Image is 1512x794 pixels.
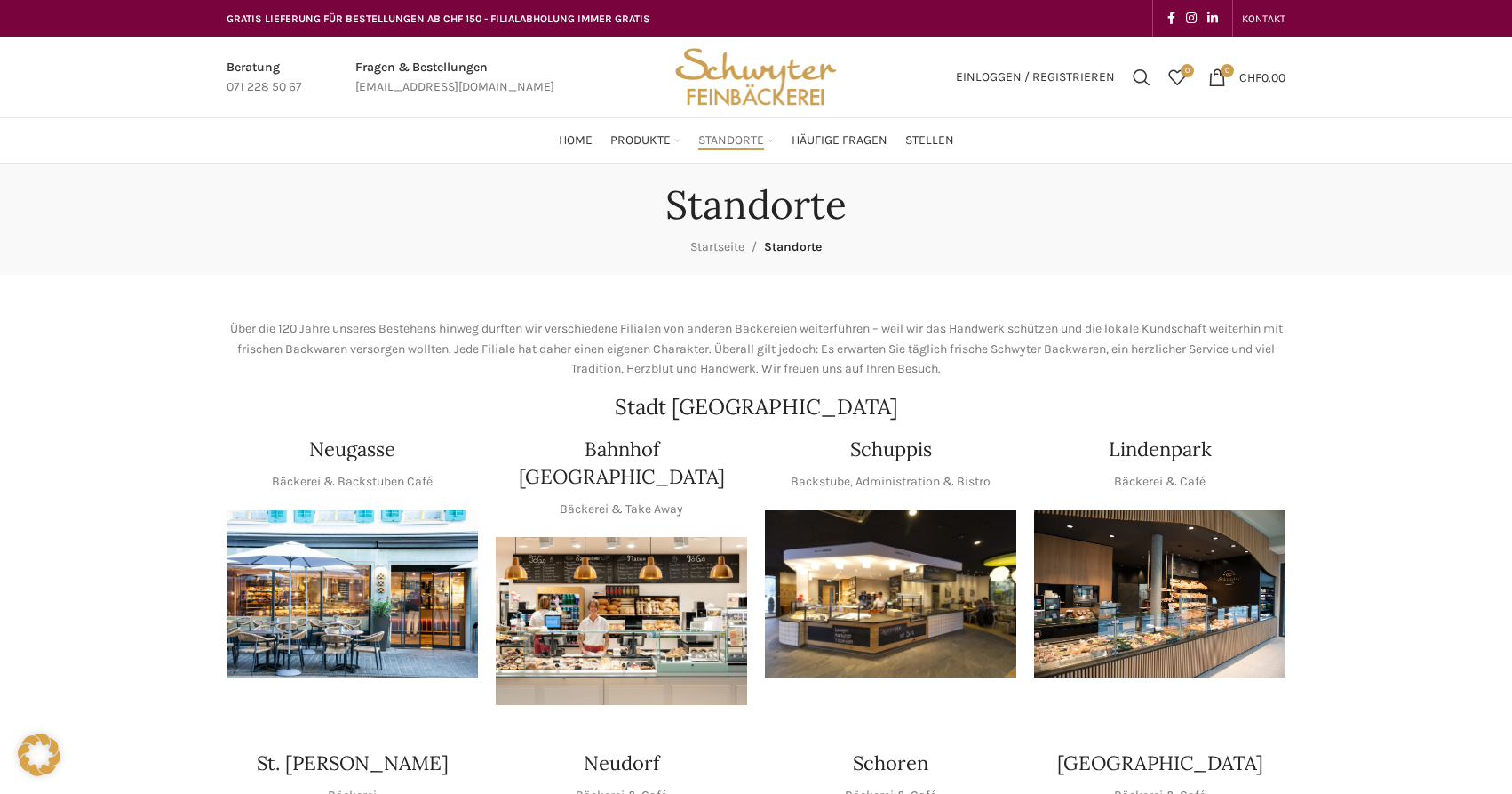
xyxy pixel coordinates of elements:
[559,123,593,158] a: Home
[1034,510,1285,678] div: 1 / 1
[1199,60,1294,95] a: 0 CHF0.00
[665,181,847,229] h1: Standorte
[1239,69,1261,84] span: CHF
[792,132,887,149] span: Häufige Fragen
[850,436,932,463] h4: Schuppis
[1114,472,1206,492] p: Bäckerei & Café
[853,750,928,777] h4: Schoren
[791,472,991,492] p: Backstube, Administration & Bistro
[1242,1,1285,36] a: KONTAKT
[1242,12,1285,25] span: KONTAKT
[355,58,554,98] a: Infobox link
[690,239,744,254] a: Startseite
[669,37,843,117] img: Bäckerei Schwyter
[560,500,683,519] p: Bäckerei & Take Away
[227,319,1285,379] p: Über die 120 Jahre unseres Bestehens hinweg durften wir verschiedene Filialen von anderen Bäckere...
[1159,60,1195,95] a: 0
[1181,64,1194,77] span: 0
[698,132,764,149] span: Standorte
[1057,750,1263,777] h4: [GEOGRAPHIC_DATA]
[257,750,449,777] h4: St. [PERSON_NAME]
[765,510,1016,678] div: 1 / 1
[669,68,843,84] a: Site logo
[1162,6,1181,31] a: Facebook social link
[496,537,747,705] img: Bahnhof St. Gallen
[496,537,747,705] div: 1 / 1
[956,71,1115,84] span: Einloggen / Registrieren
[227,510,478,678] img: Neugasse
[1124,60,1159,95] a: Suchen
[1233,1,1294,36] div: Secondary navigation
[905,132,954,149] span: Stellen
[1239,69,1285,84] bdi: 0.00
[1109,436,1212,463] h4: Lindenpark
[227,12,650,25] span: GRATIS LIEFERUNG FÜR BESTELLUNGEN AB CHF 150 - FILIALABHOLUNG IMMER GRATIS
[765,510,1016,678] img: 150130-Schwyter-013
[227,510,478,678] div: 1 / 1
[559,132,593,149] span: Home
[610,123,680,158] a: Produkte
[1034,510,1285,678] img: 017-e1571925257345
[227,397,1285,418] h2: Stadt [GEOGRAPHIC_DATA]
[1202,6,1223,31] a: Linkedin social link
[227,58,302,98] a: Infobox link
[218,123,1294,158] div: Main navigation
[947,60,1124,95] a: Einloggen / Registrieren
[584,750,659,777] h4: Neudorf
[309,436,395,463] h4: Neugasse
[496,436,747,491] h4: Bahnhof [GEOGRAPHIC_DATA]
[698,123,774,158] a: Standorte
[610,132,671,149] span: Produkte
[792,123,887,158] a: Häufige Fragen
[905,123,954,158] a: Stellen
[1181,6,1202,31] a: Instagram social link
[1159,60,1195,95] div: Meine Wunschliste
[272,472,433,492] p: Bäckerei & Backstuben Café
[1221,64,1234,77] span: 0
[764,239,822,254] span: Standorte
